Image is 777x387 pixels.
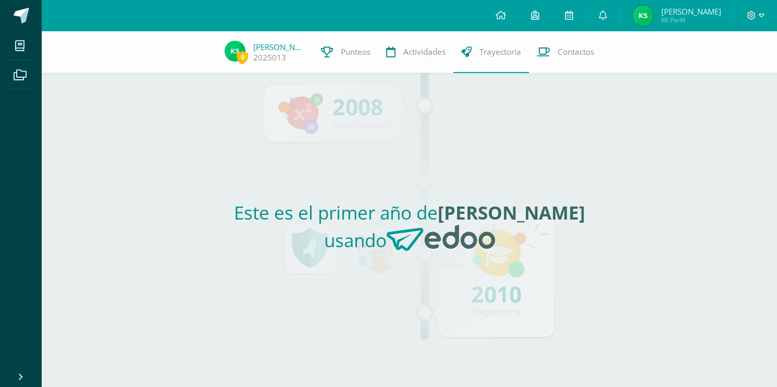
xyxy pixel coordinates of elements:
[253,52,286,63] a: 2025013
[479,46,521,57] span: Trayectoria
[378,31,453,73] a: Actividades
[633,5,653,26] img: 0172e5d152198a3cf3588b1bf4349fce.png
[174,200,645,260] h2: Este es el primer año de usando
[661,6,721,17] span: [PERSON_NAME]
[341,46,371,57] span: Punteos
[387,225,495,252] img: Edoo
[313,31,378,73] a: Punteos
[253,42,305,52] a: [PERSON_NAME]
[403,46,446,57] span: Actividades
[438,200,585,225] strong: [PERSON_NAME]
[558,46,594,57] span: Contactos
[225,41,245,62] img: 0172e5d152198a3cf3588b1bf4349fce.png
[661,16,721,25] span: Mi Perfil
[453,31,529,73] a: Trayectoria
[529,31,602,73] a: Contactos
[237,51,248,64] span: 0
